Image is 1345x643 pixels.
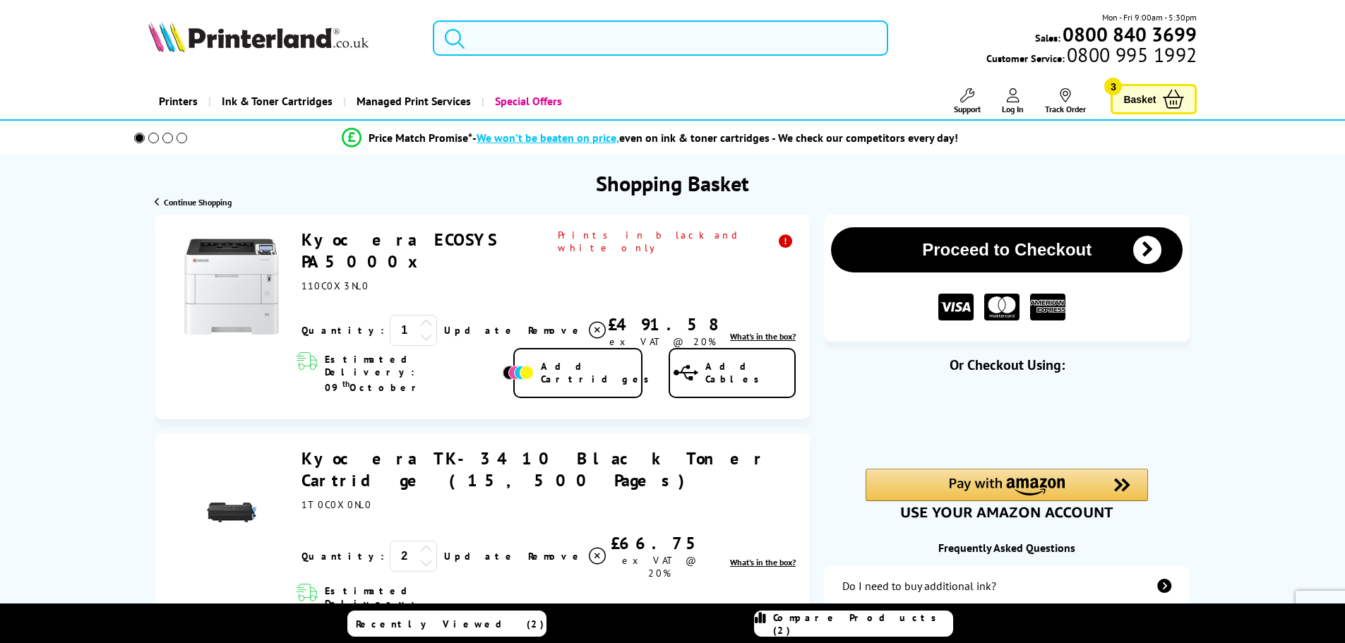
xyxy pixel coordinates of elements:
div: £491.58 [608,313,717,335]
span: Log In [1002,104,1024,114]
span: What's in the box? [730,331,796,342]
span: Customer Service: [986,48,1197,65]
div: Or Checkout Using: [824,356,1190,374]
a: Ink & Toner Cartridges [208,83,343,119]
a: Update [444,324,517,337]
span: Remove [528,550,584,563]
span: Add Cables [705,360,794,385]
a: Special Offers [482,83,573,119]
a: Update [444,550,517,563]
div: Frequently Asked Questions [824,541,1190,555]
a: lnk_inthebox [730,557,796,567]
sup: th [342,378,349,389]
span: ex VAT @ 20% [622,554,696,579]
span: Remove [528,324,584,337]
span: Price Match Promise* [369,131,472,145]
span: Estimated Delivery: 09 October [325,584,499,625]
span: Continue Shopping [164,197,232,208]
img: Kyocera TK-3410 Black Toner Cartridge (15,500 Pages) [207,488,256,537]
span: 3 [1104,78,1122,95]
a: Support [954,88,981,114]
span: Basket [1123,90,1156,109]
span: Ink & Toner Cartridges [222,83,333,119]
span: ex VAT @ 20% [609,335,716,348]
img: American Express [1030,294,1065,321]
span: 0800 995 1992 [1065,48,1197,61]
button: Proceed to Checkout [831,227,1183,272]
a: Continue Shopping [155,197,232,208]
a: Managed Print Services [343,83,482,119]
span: Quantity: [301,324,384,337]
div: - even on ink & toner cartridges - We check our competitors every day! [472,131,958,145]
a: Delete item from your basket [528,320,608,341]
b: 0800 840 3699 [1063,21,1197,47]
a: Recently Viewed (2) [347,611,546,637]
a: Kyocera TK-3410 Black Toner Cartridge (15,500 Pages) [301,447,766,491]
img: Add Cartridges [503,366,534,380]
a: Basket 3 [1111,84,1197,114]
a: lnk_inthebox [730,331,796,342]
a: Log In [1002,88,1024,114]
span: Quantity: [301,550,384,563]
img: Kyocera ECOSYS PA5000x [179,234,285,339]
span: Compare Products (2) [773,611,952,637]
span: Prints in black and white only [558,229,796,254]
span: Sales: [1035,31,1060,44]
span: Mon - Fri 9:00am - 5:30pm [1102,11,1197,24]
span: Recently Viewed (2) [356,618,544,630]
span: Support [954,104,981,114]
a: additional-ink [824,566,1190,606]
span: We won’t be beaten on price, [477,131,619,145]
span: 1T0C0X0NL0 [301,498,372,511]
a: Printerland Logo [148,21,416,55]
span: Estimated Delivery: 09 October [325,353,499,394]
div: Amazon Pay - Use your Amazon account [866,469,1148,518]
a: Printers [148,83,208,119]
a: Track Order [1045,88,1086,114]
a: Kyocera ECOSYS PA5000x [301,229,496,272]
a: 0800 840 3699 [1060,28,1197,41]
span: What's in the box? [730,557,796,567]
a: Compare Products (2) [754,611,953,637]
iframe: PayPal [866,397,1148,445]
div: £66.75 [608,532,710,554]
a: Delete item from your basket [528,546,608,567]
img: Printerland Logo [148,21,369,52]
img: MASTER CARD [984,294,1020,321]
h1: Shopping Basket [596,169,749,197]
li: modal_Promise [115,126,1186,150]
img: VISA [938,294,974,321]
span: Add Cartridges [541,360,657,385]
div: Do I need to buy additional ink? [842,579,996,593]
span: 110C0X3NL0 [301,280,369,292]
